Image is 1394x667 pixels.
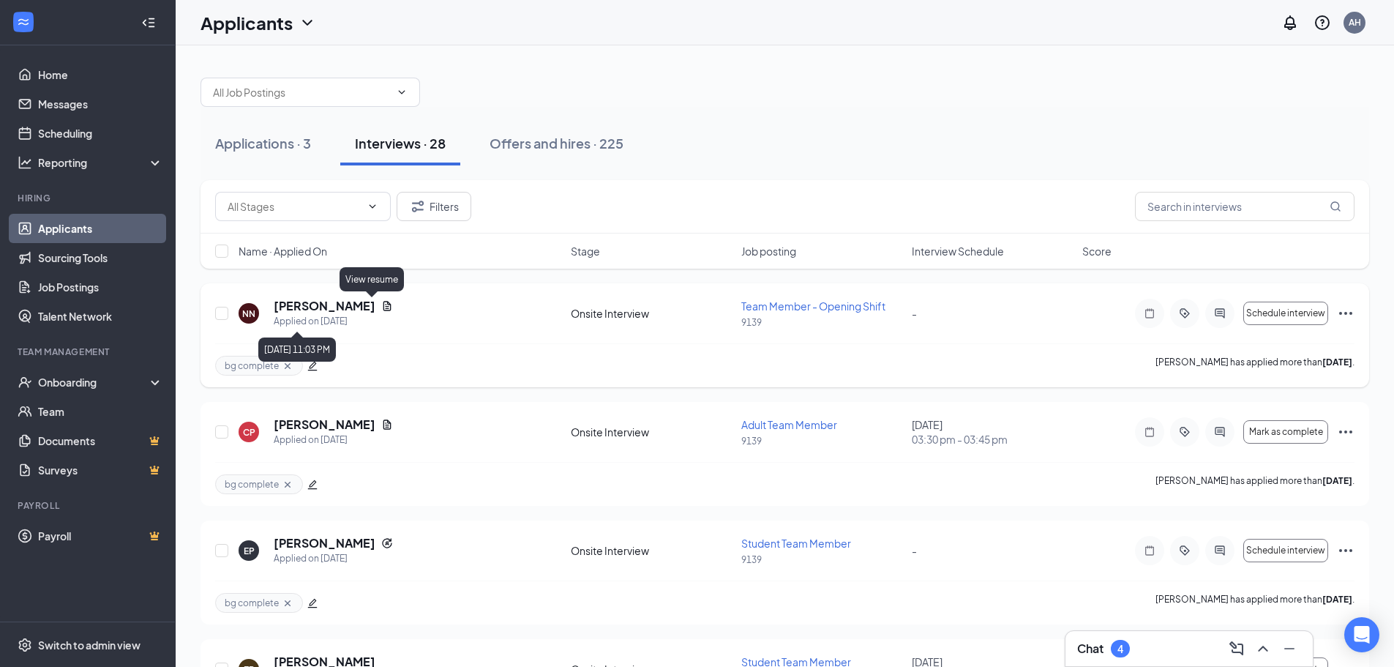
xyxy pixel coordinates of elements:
div: Onboarding [38,375,151,390]
span: Name · Applied On [239,244,327,258]
div: Onsite Interview [571,306,732,321]
div: Switch to admin view [38,638,140,652]
span: 03:30 pm - 03:45 pm [912,432,1073,447]
svg: Ellipses [1337,423,1354,441]
h5: [PERSON_NAME] [274,298,375,314]
p: [PERSON_NAME] has applied more than . [1155,474,1354,494]
svg: ChevronUp [1254,640,1272,657]
b: [DATE] [1322,594,1352,605]
svg: Ellipses [1337,305,1354,322]
svg: MagnifyingGlass [1330,201,1341,212]
h5: [PERSON_NAME] [274,417,375,433]
svg: ChevronDown [367,201,378,212]
div: Onsite Interview [571,425,732,439]
div: Applications · 3 [215,134,311,152]
button: Minimize [1278,637,1301,660]
button: Filter Filters [397,192,471,221]
button: Schedule interview [1243,302,1328,325]
span: Score [1082,244,1112,258]
svg: Document [381,419,393,431]
svg: ChevronDown [396,86,408,98]
div: Team Management [18,346,160,358]
svg: Settings [18,638,32,652]
span: Adult Team Member [741,418,837,431]
span: bg complete [225,359,279,372]
svg: ActiveChat [1211,308,1229,319]
svg: Cross [282,360,293,372]
svg: ActiveChat [1211,545,1229,556]
svg: Note [1141,308,1158,319]
span: bg complete [225,478,279,491]
span: edit [307,361,318,371]
span: Stage [571,244,600,258]
svg: Notifications [1281,14,1299,31]
span: edit [307,598,318,608]
p: 9139 [741,435,903,447]
span: Schedule interview [1246,308,1325,318]
p: [PERSON_NAME] has applied more than . [1155,356,1354,376]
div: [DATE] [912,417,1073,447]
button: Schedule interview [1243,539,1328,562]
div: Hiring [18,192,160,204]
svg: Note [1141,545,1158,556]
svg: Minimize [1281,640,1298,657]
div: View resume [340,267,404,291]
svg: Ellipses [1337,542,1354,559]
span: Mark as complete [1249,427,1323,437]
div: Payroll [18,499,160,512]
div: Applied on [DATE] [274,314,393,329]
div: Applied on [DATE] [274,551,393,566]
span: - [912,544,917,557]
div: AH [1349,16,1361,29]
span: Schedule interview [1246,545,1325,556]
div: [DATE] 11:03 PM [258,338,336,362]
b: [DATE] [1322,475,1352,486]
b: [DATE] [1322,357,1352,368]
div: Interviews · 28 [355,134,446,152]
a: Messages [38,89,163,119]
svg: Reapply [381,537,393,549]
svg: ComposeMessage [1228,640,1245,657]
button: ChevronUp [1251,637,1275,660]
a: Applicants [38,214,163,243]
a: Talent Network [38,302,163,331]
a: SurveysCrown [38,455,163,485]
p: 9139 [741,316,903,329]
span: edit [307,480,318,490]
svg: Cross [282,479,293,491]
div: Reporting [38,155,164,170]
button: Mark as complete [1243,420,1328,444]
span: Interview Schedule [912,244,1004,258]
a: Job Postings [38,272,163,302]
span: Team Member - Opening Shift [741,299,885,313]
svg: Collapse [141,15,156,30]
a: DocumentsCrown [38,426,163,455]
a: Team [38,397,163,426]
button: ComposeMessage [1225,637,1248,660]
div: NN [242,308,255,320]
svg: Cross [282,597,293,609]
div: Offers and hires · 225 [490,134,623,152]
div: Onsite Interview [571,543,732,558]
span: Job posting [741,244,796,258]
a: Sourcing Tools [38,243,163,272]
input: All Job Postings [213,84,390,100]
svg: WorkstreamLogo [16,15,31,29]
p: 9139 [741,554,903,566]
svg: ActiveChat [1211,426,1229,438]
svg: ActiveTag [1176,545,1193,556]
a: Scheduling [38,119,163,148]
svg: Filter [409,198,427,215]
svg: UserCheck [18,375,32,390]
svg: QuestionInfo [1314,14,1331,31]
a: PayrollCrown [38,521,163,551]
svg: ActiveTag [1176,308,1193,319]
div: Open Intercom Messenger [1344,617,1379,652]
div: 4 [1117,643,1123,655]
div: Applied on [DATE] [274,433,393,447]
input: All Stages [228,198,361,215]
span: - [912,307,917,320]
h1: Applicants [201,10,293,35]
svg: Analysis [18,155,32,170]
svg: Note [1141,426,1158,438]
